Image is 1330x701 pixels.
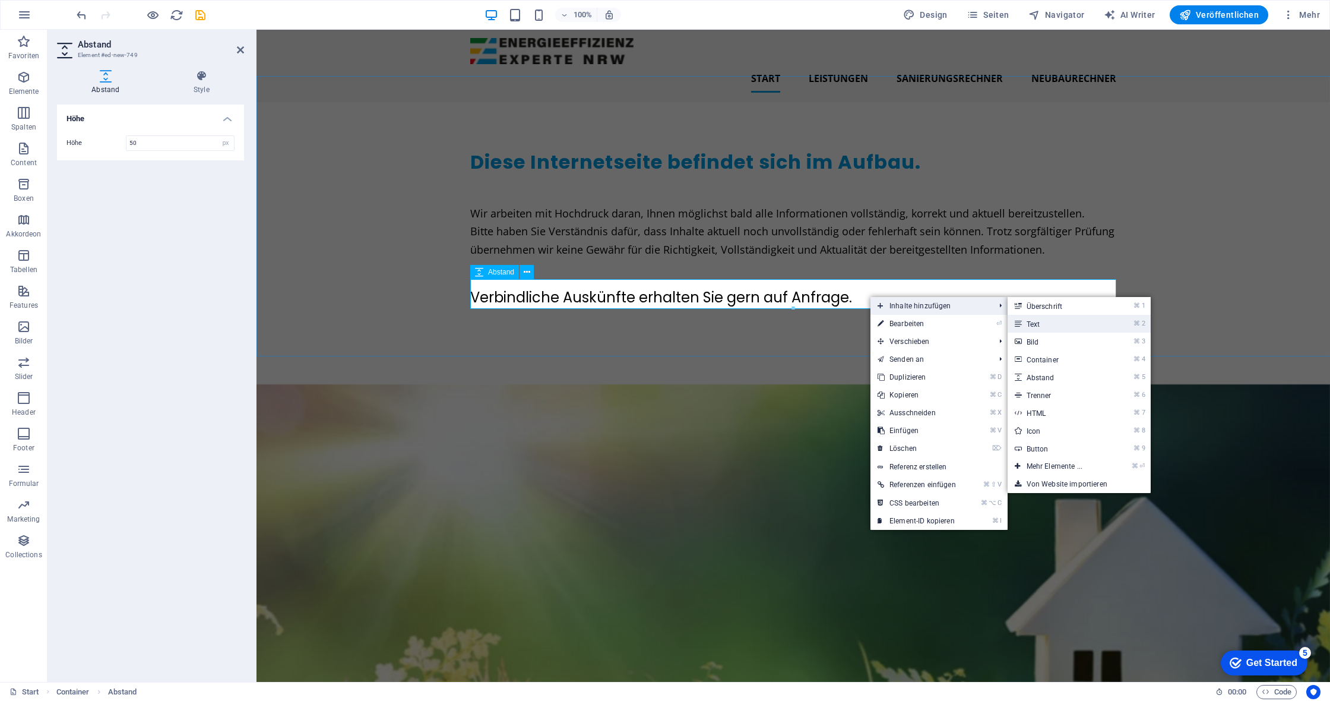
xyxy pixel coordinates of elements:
nav: breadcrumb [56,685,137,699]
a: ⌘1Überschrift [1008,297,1106,315]
label: Höhe [66,140,126,146]
a: ⌘CKopieren [870,386,963,404]
p: Spalten [11,122,36,132]
i: ⌘ [992,517,999,525]
span: Navigator [1028,9,1085,21]
i: V [997,427,1001,434]
a: ⌘⌥CCSS bearbeiten [870,494,963,512]
i: C [997,499,1001,507]
div: Get Started [35,13,86,24]
span: : [1236,687,1238,696]
a: ⌘9Button [1008,440,1106,457]
p: Footer [13,443,34,453]
span: Mehr [1282,9,1320,21]
i: D [997,373,1001,381]
a: ⏎Bearbeiten [870,315,963,333]
i: ⌘ [1133,302,1140,310]
span: Klick zum Auswählen. Doppelklick zum Bearbeiten [56,685,90,699]
a: ⌘7HTML [1008,404,1106,422]
i: ⌘ [1133,320,1140,327]
span: 00 00 [1228,685,1246,699]
h2: Abstand [78,39,244,50]
button: Usercentrics [1306,685,1320,699]
i: ⌘ [1133,409,1140,416]
p: Features [9,301,38,310]
p: Collections [5,550,42,560]
i: ⌘ [1133,391,1140,399]
i: I [1000,517,1001,525]
p: Elemente [9,87,39,96]
button: Mehr [1278,5,1325,24]
i: ⏎ [1139,462,1145,470]
p: Bilder [15,336,33,346]
span: Veröffentlichen [1179,9,1259,21]
p: Tabellen [10,265,37,274]
span: AI Writer [1104,9,1155,21]
a: ⌘DDuplizieren [870,368,963,386]
p: Boxen [14,194,34,203]
i: Rückgängig: Element hinzufügen (Strg+Z) [75,8,88,22]
button: Klicke hier, um den Vorschau-Modus zu verlassen [145,8,160,22]
i: ⌦ [992,444,1002,452]
i: ⌘ [1133,444,1140,452]
h6: 100% [573,8,592,22]
span: Design [903,9,948,21]
a: ⌘3Bild [1008,333,1106,350]
i: ⌘ [1133,427,1140,434]
i: ⏎ [996,320,1002,327]
a: ⌘6Trenner [1008,386,1106,404]
i: ⌘ [990,373,996,381]
button: Code [1256,685,1297,699]
div: Get Started 5 items remaining, 0% complete [9,6,96,31]
button: Seiten [962,5,1014,24]
i: 6 [1142,391,1145,399]
span: Klick zum Auswählen. Doppelklick zum Bearbeiten [108,685,137,699]
i: ⌘ [990,391,996,399]
button: Design [898,5,952,24]
button: AI Writer [1099,5,1160,24]
a: Referenz erstellen [870,458,1008,476]
a: Von Website importieren [1008,475,1151,493]
button: Veröffentlichen [1170,5,1268,24]
i: 3 [1142,337,1145,345]
span: Seiten [967,9,1009,21]
p: Slider [15,372,33,381]
div: 5 [88,2,100,14]
button: undo [74,8,88,22]
i: ⌘ [1133,373,1140,381]
i: 5 [1142,373,1145,381]
i: ⇧ [991,481,996,488]
a: ⌦Löschen [870,440,963,457]
p: Content [11,158,37,168]
a: ⌘8Icon [1008,422,1106,440]
span: Code [1262,685,1291,699]
p: Favoriten [8,51,39,61]
i: ⌘ [1132,462,1138,470]
i: Bei Größenänderung Zoomstufe automatisch an das gewählte Gerät anpassen. [604,10,615,20]
p: Akkordeon [6,229,41,239]
i: 9 [1142,444,1145,452]
a: ⌘⇧VReferenzen einfügen [870,476,963,494]
h4: Höhe [57,105,244,126]
i: 4 [1142,355,1145,363]
i: ⌘ [1133,355,1140,363]
span: Abstand [488,269,514,276]
i: Save (Ctrl+S) [194,8,207,22]
h4: Style [159,70,244,95]
i: 7 [1142,409,1145,416]
i: C [997,391,1001,399]
a: ⌘VEinfügen [870,422,963,440]
a: ⌘XAusschneiden [870,404,963,422]
i: X [997,409,1001,416]
p: Header [12,408,36,417]
p: Marketing [7,514,40,524]
i: ⌘ [990,427,996,434]
button: save [193,8,207,22]
i: V [997,481,1001,488]
i: Seite neu laden [170,8,183,22]
a: ⌘IElement-ID kopieren [870,512,963,530]
a: Klick, um Auswahl aufzuheben. Doppelklick öffnet Seitenverwaltung [9,685,39,699]
a: ⌘5Abstand [1008,368,1106,386]
button: Navigator [1024,5,1090,24]
h6: Session-Zeit [1215,685,1247,699]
